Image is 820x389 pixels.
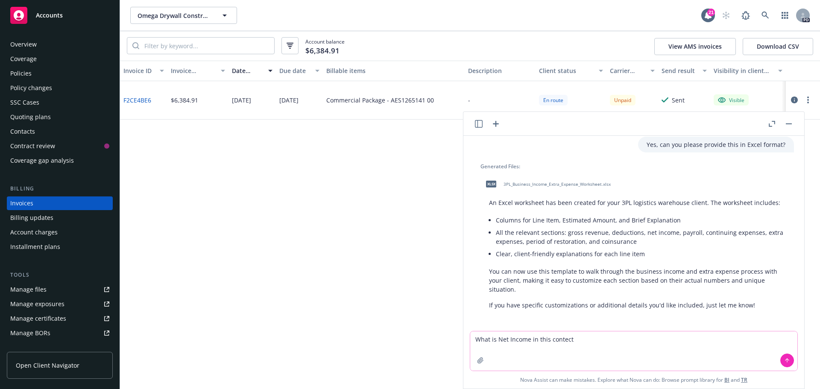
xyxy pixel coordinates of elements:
a: Invoices [7,196,113,210]
a: Summary of insurance [7,341,113,354]
div: Billable items [326,66,461,75]
span: xlsx [486,181,496,187]
div: Policies [10,67,32,80]
a: Billing updates [7,211,113,225]
div: Tools [7,271,113,279]
button: Carrier status [606,61,659,81]
div: [DATE] [279,96,299,105]
a: Manage exposures [7,297,113,311]
div: SSC Cases [10,96,39,109]
a: Contract review [7,139,113,153]
a: Account charges [7,225,113,239]
a: Policies [7,67,113,80]
p: An Excel worksheet has been created for your 3PL logistics warehouse client. The worksheet includes: [489,198,785,207]
button: Due date [276,61,323,81]
div: Billing [7,184,113,193]
button: Invoice amount [167,61,229,81]
a: Search [757,7,774,24]
div: Send result [662,66,697,75]
a: Overview [7,38,113,51]
button: View AMS invoices [654,38,736,55]
a: Manage BORs [7,326,113,340]
div: Unpaid [610,95,635,105]
button: Invoice ID [120,61,167,81]
p: You can now use this template to walk through the business income and extra expense process with ... [489,267,785,294]
button: Send result [658,61,710,81]
div: Summary of insurance [10,341,75,354]
button: Client status [536,61,606,81]
div: Carrier status [610,66,646,75]
p: Yes, can you please provide this in Excel format? [647,140,785,149]
button: Description [465,61,536,81]
input: Filter by keyword... [139,38,274,54]
div: - [468,96,470,105]
div: xlsx3PL_Business_Income_Extra_Expense_Worksheet.xlsx [480,173,612,195]
li: All the relevant sections: gross revenue, deductions, net income, payroll, continuing expenses, e... [496,226,785,248]
div: Invoice ID [123,66,155,75]
div: Quoting plans [10,110,51,124]
a: Coverage [7,52,113,66]
button: Download CSV [743,38,813,55]
div: Coverage [10,52,37,66]
span: Accounts [36,12,63,19]
a: Quoting plans [7,110,113,124]
a: Manage certificates [7,312,113,325]
span: Account balance [305,38,345,54]
div: Date issued [232,66,263,75]
a: BI [724,376,729,383]
a: Coverage gap analysis [7,154,113,167]
button: Billable items [323,61,465,81]
a: Start snowing [717,7,735,24]
svg: Search [132,42,139,49]
a: TR [741,376,747,383]
a: F2CE4BE6 [123,96,151,105]
div: Contacts [10,125,35,138]
textarea: What is Net Income in this contect [470,331,797,371]
div: Manage BORs [10,326,50,340]
div: Invoice amount [171,66,216,75]
div: Client status [539,66,594,75]
div: Invoices [10,196,33,210]
div: Installment plans [10,240,60,254]
div: Description [468,66,532,75]
a: Switch app [776,7,794,24]
button: Visibility in client dash [710,61,786,81]
div: Manage exposures [10,297,64,311]
div: Billing updates [10,211,53,225]
div: 21 [707,9,715,16]
div: Contract review [10,139,55,153]
button: Omega Drywall Construction, Inc [130,7,237,24]
span: Open Client Navigator [16,361,79,370]
div: Generated Files: [480,163,794,170]
li: Columns for Line Item, Estimated Amount, and Brief Explanation [496,214,785,226]
div: Policy changes [10,81,52,95]
a: Manage files [7,283,113,296]
a: Installment plans [7,240,113,254]
button: Date issued [228,61,276,81]
li: Clear, client-friendly explanations for each line item [496,248,785,260]
span: 3PL_Business_Income_Extra_Expense_Worksheet.xlsx [504,181,611,187]
p: If you have specific customizations or additional details you'd like included, just let me know! [489,301,785,310]
span: Omega Drywall Construction, Inc [138,11,211,20]
div: Coverage gap analysis [10,154,74,167]
div: $6,384.91 [171,96,198,105]
div: En route [539,95,568,105]
div: Visibility in client dash [714,66,773,75]
a: SSC Cases [7,96,113,109]
a: Report a Bug [737,7,754,24]
span: $6,384.91 [305,45,340,56]
a: Accounts [7,3,113,27]
div: Account charges [10,225,58,239]
div: Overview [10,38,37,51]
div: Commercial Package - AES1265141 00 [326,96,434,105]
div: Manage certificates [10,312,66,325]
div: Sent [672,96,685,105]
span: Nova Assist can make mistakes. Explore what Nova can do: Browse prompt library for and [520,371,747,389]
a: Contacts [7,125,113,138]
div: [DATE] [232,96,251,105]
div: Manage files [10,283,47,296]
div: Visible [718,96,744,104]
a: Policy changes [7,81,113,95]
div: Due date [279,66,310,75]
